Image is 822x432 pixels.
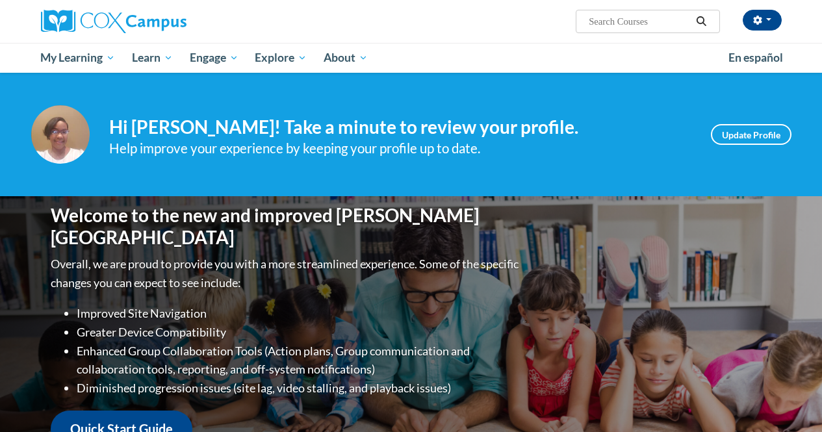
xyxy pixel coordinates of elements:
[743,10,782,31] button: Account Settings
[720,44,791,71] a: En español
[77,342,522,379] li: Enhanced Group Collaboration Tools (Action plans, Group communication and collaboration tools, re...
[51,205,522,248] h1: Welcome to the new and improved [PERSON_NAME][GEOGRAPHIC_DATA]
[109,138,691,159] div: Help improve your experience by keeping your profile up to date.
[77,304,522,323] li: Improved Site Navigation
[77,323,522,342] li: Greater Device Compatibility
[40,50,115,66] span: My Learning
[109,116,691,138] h4: Hi [PERSON_NAME]! Take a minute to review your profile.
[32,43,124,73] a: My Learning
[587,14,691,29] input: Search Courses
[51,255,522,292] p: Overall, we are proud to provide you with a more streamlined experience. Some of the specific cha...
[190,50,238,66] span: Engage
[31,105,90,164] img: Profile Image
[246,43,315,73] a: Explore
[77,379,522,398] li: Diminished progression issues (site lag, video stalling, and playback issues)
[691,14,711,29] button: Search
[324,50,368,66] span: About
[132,50,173,66] span: Learn
[315,43,376,73] a: About
[31,43,791,73] div: Main menu
[728,51,783,64] span: En español
[123,43,181,73] a: Learn
[181,43,247,73] a: Engage
[255,50,307,66] span: Explore
[711,124,791,145] a: Update Profile
[41,10,186,33] img: Cox Campus
[41,10,275,33] a: Cox Campus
